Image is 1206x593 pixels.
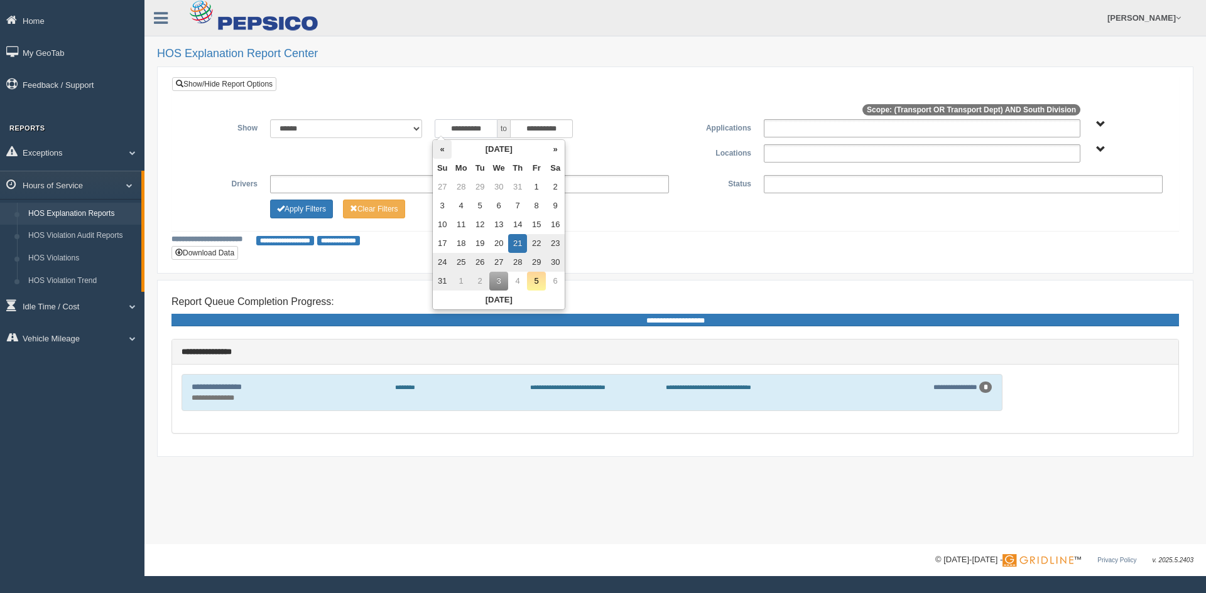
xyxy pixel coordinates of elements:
[470,234,489,253] td: 19
[452,272,470,291] td: 1
[433,159,452,178] th: Su
[452,196,470,215] td: 4
[508,234,527,253] td: 21
[489,253,508,272] td: 27
[508,272,527,291] td: 4
[433,253,452,272] td: 24
[527,234,546,253] td: 22
[433,272,452,291] td: 31
[527,272,546,291] td: 5
[172,77,276,91] a: Show/Hide Report Options
[343,200,405,218] button: Change Filter Options
[546,215,565,234] td: 16
[527,178,546,196] td: 1
[433,140,452,159] th: «
[470,159,489,178] th: Tu
[470,253,489,272] td: 26
[862,104,1080,115] span: Scope: (Transport OR Transport Dept) AND South Division
[452,253,470,272] td: 25
[489,178,508,196] td: 30
[546,159,565,178] th: Sa
[546,196,565,215] td: 9
[171,296,1179,307] h4: Report Queue Completion Progress:
[182,119,264,134] label: Show
[433,234,452,253] td: 17
[546,272,565,291] td: 6
[23,203,141,225] a: HOS Explanation Reports
[546,140,565,159] th: »
[497,119,510,138] span: to
[508,196,527,215] td: 7
[452,159,470,178] th: Mo
[489,196,508,215] td: 6
[470,178,489,196] td: 29
[546,178,565,196] td: 2
[433,291,565,309] th: [DATE]
[1153,557,1193,564] span: v. 2025.5.2403
[489,234,508,253] td: 20
[452,215,470,234] td: 11
[470,215,489,234] td: 12
[171,246,238,260] button: Download Data
[182,175,264,190] label: Drivers
[508,253,527,272] td: 28
[508,159,527,178] th: Th
[508,215,527,234] td: 14
[433,196,452,215] td: 3
[270,200,333,218] button: Change Filter Options
[935,553,1193,567] div: © [DATE]-[DATE] - ™
[508,178,527,196] td: 31
[470,196,489,215] td: 5
[489,272,508,291] td: 3
[157,48,1193,60] h2: HOS Explanation Report Center
[489,215,508,234] td: 13
[23,247,141,270] a: HOS Violations
[527,159,546,178] th: Fr
[546,234,565,253] td: 23
[527,196,546,215] td: 8
[675,175,758,190] label: Status
[527,215,546,234] td: 15
[675,119,758,134] label: Applications
[1002,554,1073,567] img: Gridline
[675,144,758,159] label: Locations
[527,253,546,272] td: 29
[452,140,546,159] th: [DATE]
[489,159,508,178] th: We
[23,270,141,292] a: HOS Violation Trend
[23,225,141,247] a: HOS Violation Audit Reports
[470,272,489,291] td: 2
[1097,557,1136,564] a: Privacy Policy
[433,215,452,234] td: 10
[452,234,470,253] td: 18
[433,178,452,196] td: 27
[452,178,470,196] td: 28
[546,253,565,272] td: 30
